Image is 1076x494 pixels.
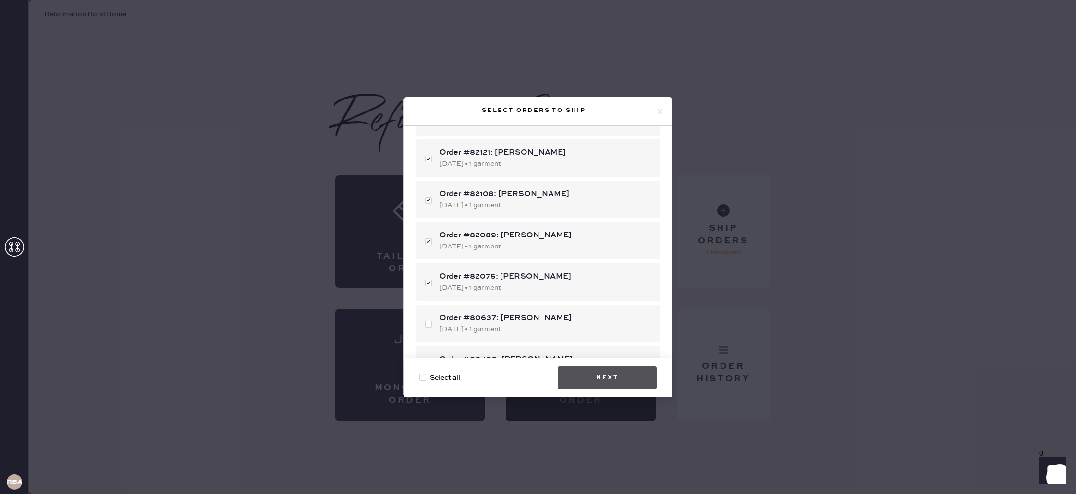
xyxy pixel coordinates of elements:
iframe: Front Chat [1030,451,1072,492]
div: Order #82089: [PERSON_NAME] [440,230,653,241]
h3: RBA [7,479,22,485]
div: Order #82121: [PERSON_NAME] [440,147,653,159]
div: [DATE] • 1 garment [440,241,653,252]
div: [DATE] • 1 garment [440,324,653,334]
span: Select all [430,372,460,383]
div: Order #82108: [PERSON_NAME] [440,188,653,200]
div: [DATE] • 1 garment [440,159,653,169]
div: [DATE] • 1 garment [440,200,653,210]
div: Order #80637: [PERSON_NAME] [440,312,653,324]
div: Select orders to ship [412,105,656,116]
div: Order #82075: [PERSON_NAME] [440,271,653,283]
button: Next [558,366,657,389]
div: Order #80480: [PERSON_NAME] [440,354,653,365]
div: [DATE] • 1 garment [440,283,653,293]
